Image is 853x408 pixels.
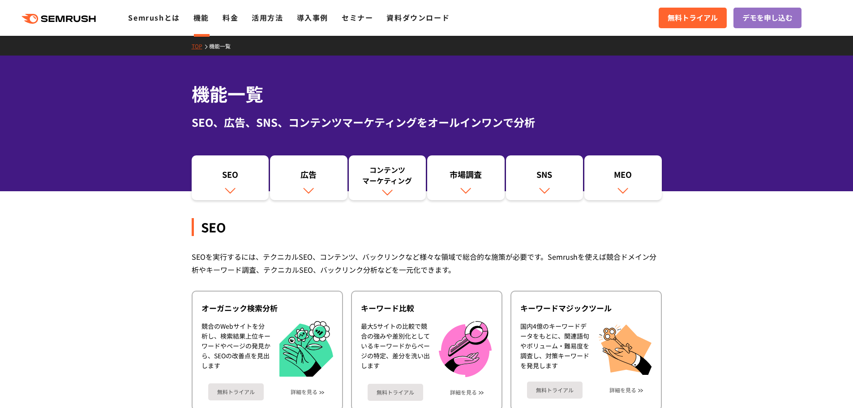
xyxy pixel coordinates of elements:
[598,321,652,375] img: キーワードマジックツール
[128,12,180,23] a: Semrushとは
[361,321,430,377] div: 最大5サイトの比較で競合の強みや差別化としているキーワードからページの特定、差分を洗い出します
[297,12,328,23] a: 導入事例
[291,389,317,395] a: 詳細を見る
[274,169,343,184] div: 広告
[192,81,662,107] h1: 機能一覧
[427,155,505,200] a: 市場調査
[349,155,426,200] a: コンテンツマーケティング
[209,42,237,50] a: 機能一覧
[193,12,209,23] a: 機能
[192,155,269,200] a: SEO
[208,383,264,400] a: 無料トライアル
[609,387,636,393] a: 詳細を見る
[506,155,583,200] a: SNS
[342,12,373,23] a: セミナー
[584,155,662,200] a: MEO
[223,12,238,23] a: 料金
[192,250,662,276] div: SEOを実行するには、テクニカルSEO、コンテンツ、バックリンクなど様々な領域で総合的な施策が必要です。Semrushを使えば競合ドメイン分析やキーワード調査、テクニカルSEO、バックリンク分析...
[733,8,802,28] a: デモを申し込む
[192,218,662,236] div: SEO
[201,303,333,314] div: オーガニック検索分析
[279,321,333,377] img: オーガニック検索分析
[192,42,209,50] a: TOP
[196,169,265,184] div: SEO
[252,12,283,23] a: 活用方法
[520,303,652,314] div: キーワードマジックツール
[450,389,477,395] a: 詳細を見る
[668,12,718,24] span: 無料トライアル
[386,12,450,23] a: 資料ダウンロード
[510,169,579,184] div: SNS
[589,169,657,184] div: MEO
[353,164,422,186] div: コンテンツ マーケティング
[192,114,662,130] div: SEO、広告、SNS、コンテンツマーケティングをオールインワンで分析
[361,303,493,314] div: キーワード比較
[368,384,423,401] a: 無料トライアル
[520,321,589,375] div: 国内4億のキーワードデータをもとに、関連語句やボリューム・難易度を調査し、対策キーワードを発見します
[270,155,347,200] a: 広告
[742,12,793,24] span: デモを申し込む
[432,169,500,184] div: 市場調査
[527,382,583,399] a: 無料トライアル
[201,321,270,377] div: 競合のWebサイトを分析し、検索結果上位キーワードやページの発見から、SEOの改善点を見出します
[659,8,727,28] a: 無料トライアル
[439,321,492,377] img: キーワード比較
